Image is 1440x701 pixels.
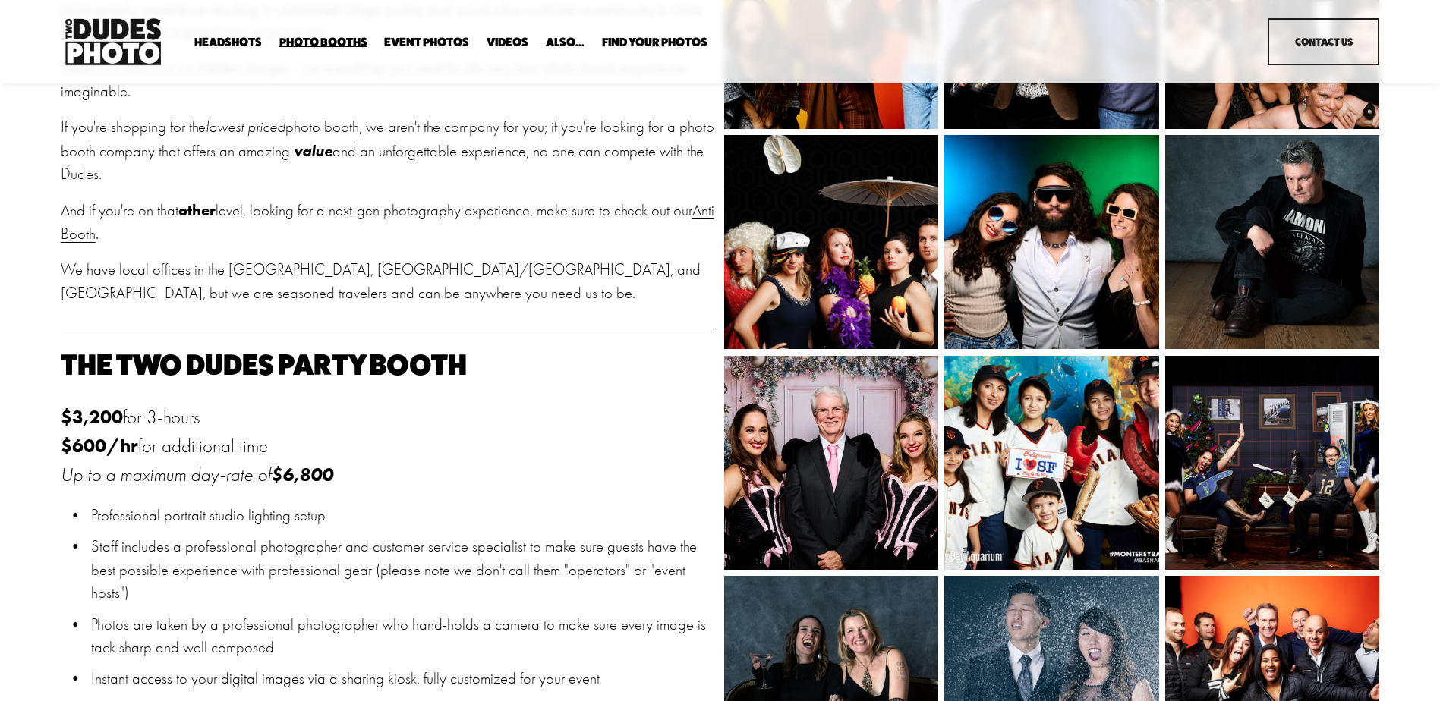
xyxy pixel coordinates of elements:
strong: $3,200 [61,405,123,429]
p: Staff includes a professional photographer and customer service specialist to make sure guests ha... [91,536,716,605]
em: $6,800 [271,463,333,486]
img: SEAMLESS-PURPLEREDORANGE6.jpg [891,135,1198,349]
a: Event Photos [384,35,469,49]
strong: $600/hr [61,434,138,457]
p: If you're shopping for the photo booth, we aren't the company for you; if you're looking for a ph... [61,116,716,187]
a: folder dropdown [602,35,707,49]
span: Find Your Photos [602,36,707,49]
a: folder dropdown [546,35,585,49]
img: 241214_Wall&CeilingAllianceHolidayParty9164_Cover.jpg [650,356,1030,570]
span: Headshots [194,36,262,49]
h2: THE TWO DUDES PARTY BOOTH [61,350,716,379]
img: Vandy_0312.jpg [1106,135,1379,349]
em: lowest priced [206,118,285,136]
a: folder dropdown [194,35,262,49]
p: for 3-hours for additional time [61,403,716,489]
p: We have local offices in the [GEOGRAPHIC_DATA], [GEOGRAPHIC_DATA]/[GEOGRAPHIC_DATA], and [GEOGRAP... [61,259,716,306]
img: Delta-17-12-19-8733.jpg [1117,356,1427,570]
span: Photo Booths [279,36,367,49]
img: MBA_FanFest16952 (2).jpg [891,356,1212,570]
p: Photos are taken by a professional photographer who hand-holds a camera to make sure every image ... [91,614,716,661]
img: Two Dudes Photo | Headshots, Portraits &amp; Photo Booths [61,14,165,69]
p: Professional portrait studio lighting setup [91,505,716,528]
p: And if you're on that level, looking for a next-gen photography experience, make sure to check ou... [61,199,716,247]
p: Instant access to your digital images via a sharing kiosk, fully customized for your event [91,668,716,691]
a: Contact Us [1268,18,1379,65]
span: Also... [546,36,585,49]
a: folder dropdown [279,35,367,49]
a: Videos [487,35,528,49]
em: value [294,141,332,160]
img: Google1230238.jpg [670,135,991,349]
em: Up to a maximum day-rate of [61,464,271,486]
strong: other [178,200,216,219]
